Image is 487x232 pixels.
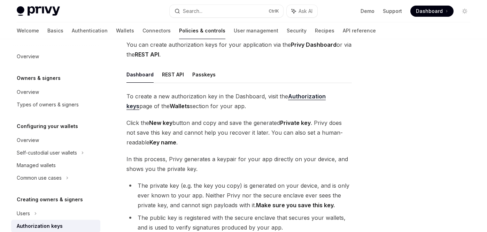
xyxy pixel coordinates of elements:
[11,134,100,147] a: Overview
[17,22,39,39] a: Welcome
[17,149,77,157] div: Self-custodial user wallets
[179,22,225,39] a: Policies & controls
[287,22,307,39] a: Security
[183,7,202,15] div: Search...
[17,222,63,230] div: Authorization keys
[170,5,283,17] button: Search...CtrlK
[287,5,317,17] button: Ask AI
[459,6,470,17] button: Toggle dark mode
[383,8,402,15] a: Support
[142,22,171,39] a: Connectors
[135,51,159,58] strong: REST API
[11,98,100,111] a: Types of owners & signers
[416,8,443,15] span: Dashboard
[17,88,39,96] div: Overview
[343,22,376,39] a: API reference
[116,22,134,39] a: Wallets
[17,136,39,144] div: Overview
[72,22,108,39] a: Authentication
[17,74,61,82] h5: Owners & signers
[17,122,78,130] h5: Configuring your wallets
[149,119,172,126] strong: New key
[149,139,176,146] strong: Key name
[17,161,56,170] div: Managed wallets
[126,181,352,210] li: The private key (e.g. the key you copy) is generated on your device, and is only ever known to yo...
[17,174,62,182] div: Common use cases
[280,119,311,126] strong: Private key
[126,66,154,83] button: Dashboard
[291,41,337,48] strong: Privy Dashboard
[126,118,352,147] span: Click the button and copy and save the generated . Privy does not save this key and cannot help y...
[17,209,30,218] div: Users
[170,103,190,110] strong: Wallets
[11,159,100,172] a: Managed wallets
[234,22,278,39] a: User management
[126,154,352,174] span: In this process, Privy generates a keypair for your app directly on your device, and shows you th...
[126,40,352,59] span: You can create authorization keys for your application via the or via the .
[315,22,334,39] a: Recipes
[17,6,60,16] img: light logo
[17,52,39,61] div: Overview
[410,6,454,17] a: Dashboard
[17,195,83,204] h5: Creating owners & signers
[256,202,335,209] strong: Make sure you save this key.
[361,8,374,15] a: Demo
[11,50,100,63] a: Overview
[299,8,312,15] span: Ask AI
[11,86,100,98] a: Overview
[162,66,184,83] button: REST API
[269,8,279,14] span: Ctrl K
[126,91,352,111] span: To create a new authorization key in the Dashboard, visit the page of the section for your app.
[17,100,79,109] div: Types of owners & signers
[192,66,216,83] button: Passkeys
[47,22,63,39] a: Basics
